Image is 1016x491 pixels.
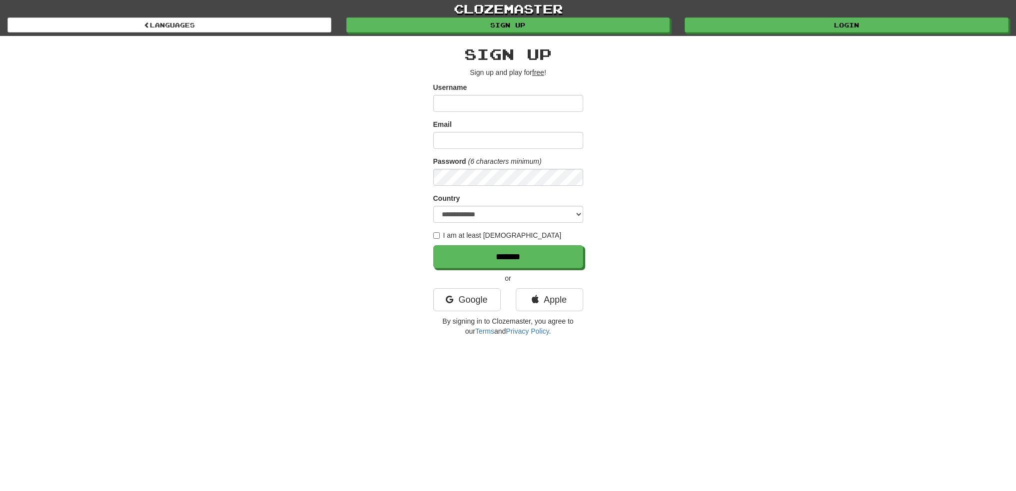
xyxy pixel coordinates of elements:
a: Login [685,17,1009,32]
label: Username [433,82,467,92]
p: By signing in to Clozemaster, you agree to our and . [433,316,583,336]
p: or [433,273,583,283]
h2: Sign up [433,46,583,62]
a: Privacy Policy [506,327,549,335]
p: Sign up and play for ! [433,67,583,77]
label: Password [433,156,466,166]
em: (6 characters minimum) [468,157,542,165]
a: Sign up [346,17,670,32]
label: I am at least [DEMOGRAPHIC_DATA] [433,230,562,240]
a: Terms [475,327,494,335]
a: Apple [516,288,583,311]
label: Email [433,119,452,129]
label: Country [433,193,460,203]
input: I am at least [DEMOGRAPHIC_DATA] [433,232,440,239]
u: free [532,68,544,76]
a: Google [433,288,501,311]
a: Languages [7,17,331,32]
